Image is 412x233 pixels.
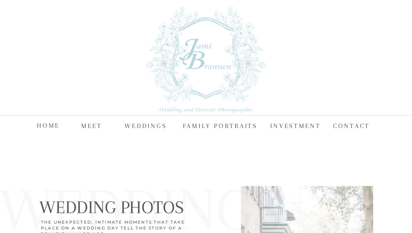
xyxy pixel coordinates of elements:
h3: THE UNEXPECTED, INTIMATE MOMENTS THAT TAKE PLACE ON A WEDDING DAY TELL THE STORY OF A BEAUTIFUL M... [41,220,185,231]
a: Investment [270,120,322,130]
h1: Wedding Photos [39,197,215,218]
a: WEDDINGS [124,120,167,130]
a: HOME [37,120,60,130]
a: FAMILY PORTRAITS [183,120,260,130]
a: CONTACT [333,120,376,130]
a: MEET [81,120,103,130]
